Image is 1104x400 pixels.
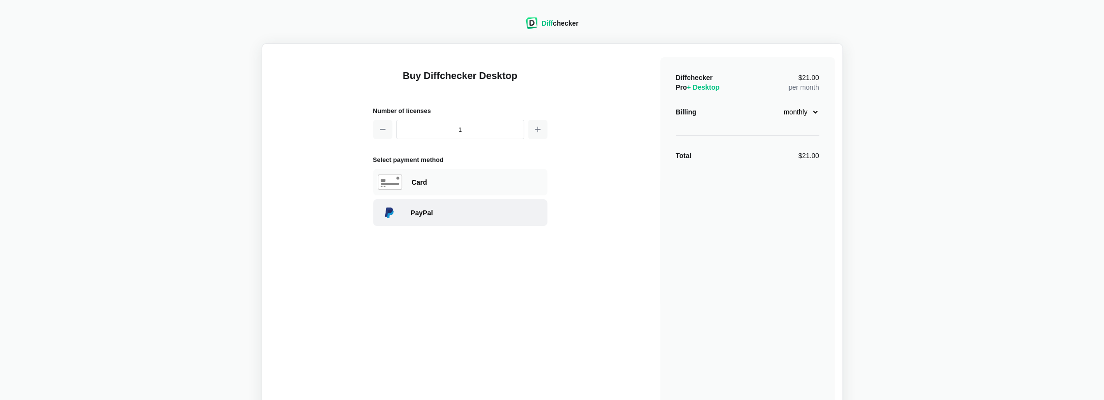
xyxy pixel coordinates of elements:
div: checker [542,18,578,28]
div: Paying with Card [373,169,547,195]
img: Diffchecker logo [526,17,538,29]
h2: Number of licenses [373,106,547,116]
a: Diffchecker logoDiffchecker [526,23,578,31]
strong: Total [676,152,691,160]
span: $21.00 [798,74,819,81]
span: Diffchecker [676,74,713,81]
div: Billing [676,107,697,117]
input: 1 [396,120,524,139]
div: Paying with PayPal [411,208,543,218]
h1: Buy Diffchecker Desktop [373,69,547,94]
h2: Select payment method [373,155,547,165]
div: per month [788,73,819,92]
div: Paying with PayPal [373,199,547,226]
span: Diff [542,19,553,27]
span: + Desktop [687,83,719,91]
span: Pro [676,83,720,91]
div: Paying with Card [412,177,543,187]
div: $21.00 [798,151,819,160]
